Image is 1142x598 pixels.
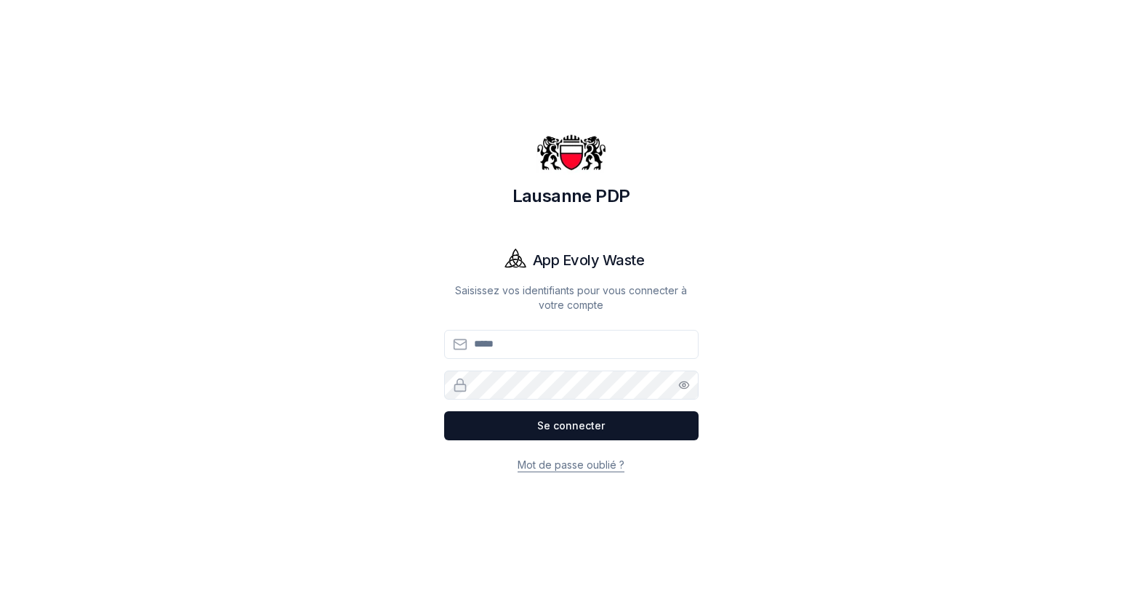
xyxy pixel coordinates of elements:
[533,250,645,270] h1: App Evoly Waste
[536,118,606,187] img: Lausanne PDP Logo
[444,283,699,312] p: Saisissez vos identifiants pour vous connecter à votre compte
[498,243,533,278] img: Evoly Logo
[518,458,624,471] a: Mot de passe oublié ?
[444,411,699,440] button: Se connecter
[444,185,699,208] h1: Lausanne PDP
